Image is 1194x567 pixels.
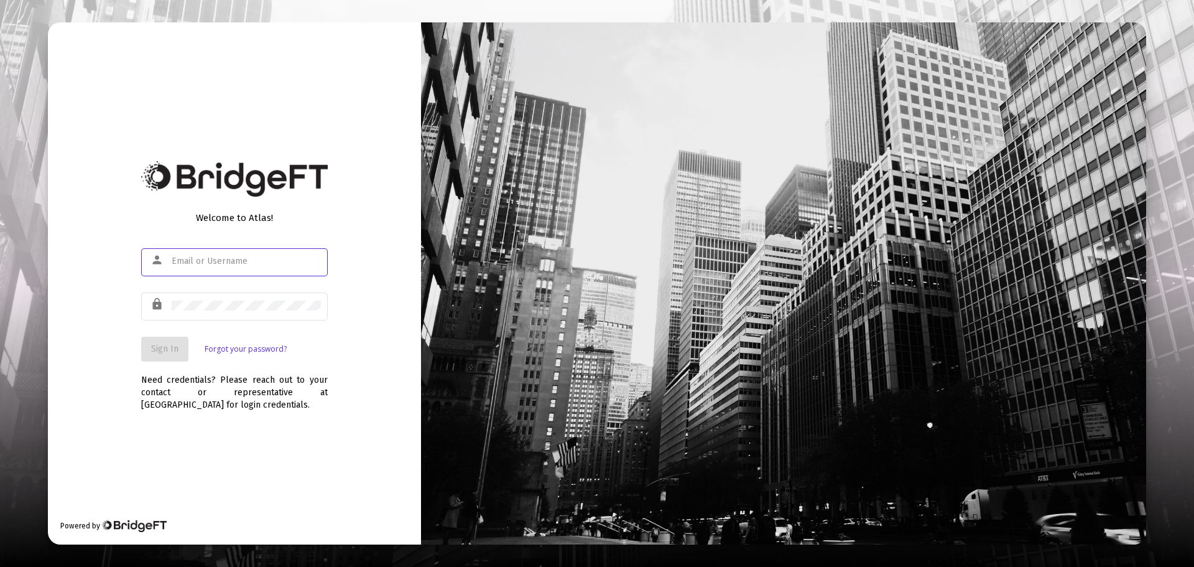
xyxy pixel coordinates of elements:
div: Need credentials? Please reach out to your contact or representative at [GEOGRAPHIC_DATA] for log... [141,362,328,411]
mat-icon: lock [150,297,165,312]
mat-icon: person [150,253,165,268]
input: Email or Username [172,256,321,266]
img: Bridge Financial Technology Logo [101,520,167,532]
div: Powered by [60,520,167,532]
a: Forgot your password? [205,343,287,355]
span: Sign In [151,344,178,354]
div: Welcome to Atlas! [141,212,328,224]
img: Bridge Financial Technology Logo [141,161,328,197]
button: Sign In [141,337,188,362]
